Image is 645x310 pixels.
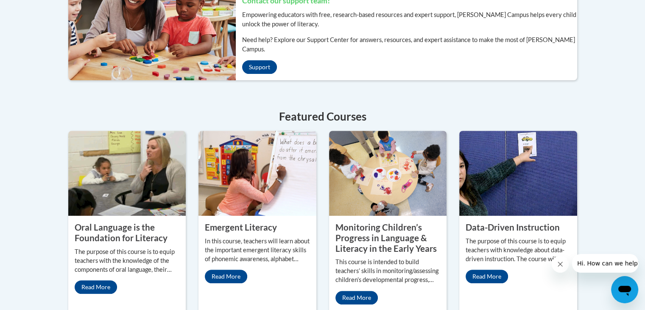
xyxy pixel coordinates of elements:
img: Data-Driven Instruction [459,131,577,216]
property: Emergent Literacy [205,222,277,232]
a: Read More [75,280,117,294]
a: Support [242,60,277,74]
property: Oral Language is the Foundation for Literacy [75,222,168,243]
p: The purpose of this course is to equip teachers with knowledge about data-driven instruction. The... [466,237,571,264]
p: Need help? Explore our Support Center for answers, resources, and expert assistance to make the m... [242,35,577,54]
p: In this course, teachers will learn about the important emergent literacy skills of phonemic awar... [205,237,310,264]
img: Oral Language is the Foundation for Literacy [68,131,186,216]
iframe: Message from company [572,254,638,273]
a: Read More [205,270,247,283]
a: Read More [466,270,508,283]
h4: Featured Courses [68,108,577,125]
span: Hi. How can we help? [5,6,69,13]
p: Empowering educators with free, research-based resources and expert support, [PERSON_NAME] Campus... [242,10,577,29]
iframe: Button to launch messaging window [611,276,638,303]
iframe: Close message [552,256,569,273]
img: Emergent Literacy [198,131,316,216]
property: Monitoring Children’s Progress in Language & Literacy in the Early Years [335,222,437,253]
p: This course is intended to build teachers’ skills in monitoring/assessing children’s developmenta... [335,258,441,285]
img: Monitoring Children’s Progress in Language & Literacy in the Early Years [329,131,447,216]
p: The purpose of this course is to equip teachers with the knowledge of the components of oral lang... [75,248,180,274]
a: Read More [335,291,378,304]
property: Data-Driven Instruction [466,222,560,232]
